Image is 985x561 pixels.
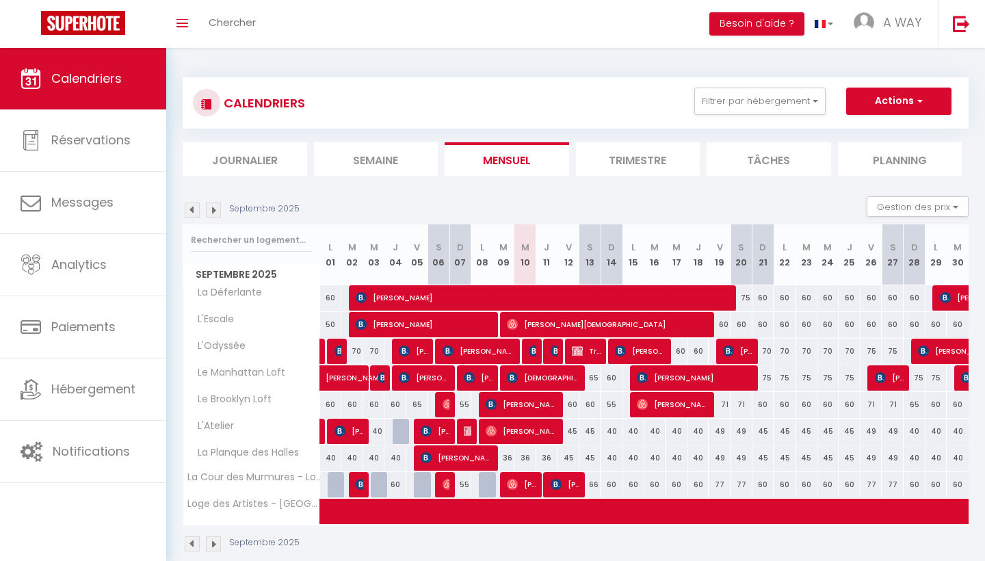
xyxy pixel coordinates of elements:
[651,241,659,254] abbr: M
[363,419,385,444] div: 40
[622,472,644,497] div: 60
[709,419,731,444] div: 49
[717,241,723,254] abbr: V
[904,285,925,311] div: 60
[185,499,322,509] span: Loge des Artistes - [GEOGRAPHIC_DATA]
[947,472,969,497] div: 60
[904,224,925,285] th: 28
[341,339,363,364] div: 70
[925,419,947,444] div: 40
[320,285,342,311] div: 60
[925,224,947,285] th: 29
[738,241,744,254] abbr: S
[802,241,811,254] abbr: M
[731,285,752,311] div: 75
[752,339,774,364] div: 70
[421,445,494,471] span: [PERSON_NAME]
[492,445,514,471] div: 36
[443,338,516,364] span: [PERSON_NAME]
[774,365,796,391] div: 75
[752,445,774,471] div: 45
[644,224,666,285] th: 16
[615,338,666,364] span: [PERSON_NAME]
[551,338,558,364] span: [PERSON_NAME]
[817,339,839,364] div: 70
[882,339,904,364] div: 75
[601,365,622,391] div: 60
[861,419,882,444] div: 49
[817,312,839,337] div: 60
[861,339,882,364] div: 75
[882,445,904,471] div: 49
[384,392,406,417] div: 60
[666,224,687,285] th: 17
[320,224,342,285] th: 01
[839,224,861,285] th: 25
[904,445,925,471] div: 40
[817,419,839,444] div: 45
[774,312,796,337] div: 60
[601,445,622,471] div: 40
[796,419,817,444] div: 45
[314,142,438,176] li: Semaine
[947,312,969,337] div: 60
[666,472,687,497] div: 60
[687,472,709,497] div: 60
[925,392,947,417] div: 60
[904,365,925,391] div: 75
[576,142,700,176] li: Trimestre
[687,445,709,471] div: 40
[774,392,796,417] div: 60
[334,338,342,364] span: [PERSON_NAME]
[579,445,601,471] div: 45
[185,445,302,460] span: La Planque des Halles
[817,392,839,417] div: 60
[687,339,709,364] div: 60
[796,339,817,364] div: 70
[51,256,107,273] span: Analytics
[557,224,579,285] th: 12
[774,419,796,444] div: 45
[514,224,536,285] th: 10
[406,392,428,417] div: 65
[911,241,918,254] abbr: D
[341,392,363,417] div: 60
[882,472,904,497] div: 77
[839,419,861,444] div: 45
[904,312,925,337] div: 60
[709,12,804,36] button: Besoin d'aide ?
[731,392,752,417] div: 71
[774,472,796,497] div: 60
[229,536,300,549] p: Septembre 2025
[579,392,601,417] div: 60
[185,365,289,380] span: Le Manhattan Loft
[370,241,378,254] abbr: M
[774,339,796,364] div: 70
[838,142,962,176] li: Planning
[622,419,644,444] div: 40
[356,471,363,497] span: [PERSON_NAME]
[731,224,752,285] th: 20
[449,472,471,497] div: 55
[839,365,861,391] div: 75
[399,365,450,391] span: [PERSON_NAME]
[731,472,752,497] div: 77
[53,443,130,460] span: Notifications
[185,419,237,434] span: L'Atelier
[449,224,471,285] th: 07
[622,224,644,285] th: 15
[11,5,52,47] button: Ouvrir le widget de chat LiveChat
[445,142,569,176] li: Mensuel
[341,445,363,471] div: 40
[925,312,947,337] div: 60
[817,285,839,311] div: 60
[839,445,861,471] div: 45
[551,471,580,497] span: [PERSON_NAME]
[839,472,861,497] div: 60
[536,224,558,285] th: 11
[428,224,450,285] th: 06
[363,392,385,417] div: 60
[947,419,969,444] div: 40
[882,224,904,285] th: 27
[421,418,450,444] span: [PERSON_NAME]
